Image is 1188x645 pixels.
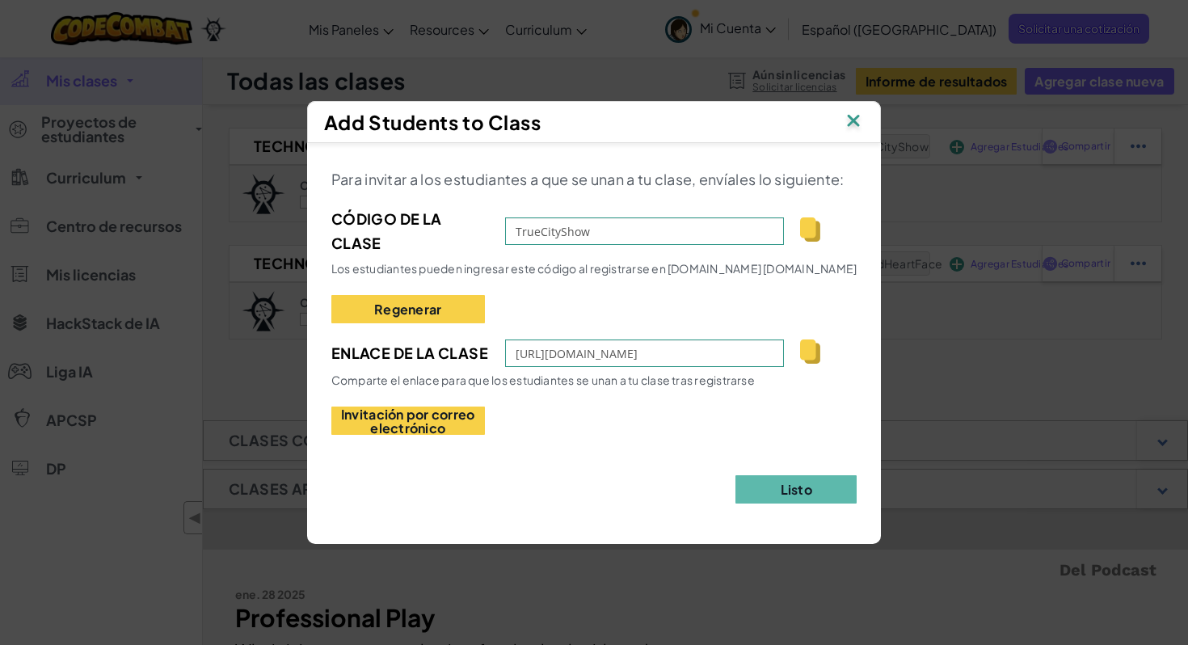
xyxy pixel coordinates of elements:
button: Invitación por correo electrónico [331,407,485,435]
button: Regenerar [331,295,485,323]
span: Los estudiantes pueden ingresar este código al registrarse en [DOMAIN_NAME] [DOMAIN_NAME] [331,261,857,276]
span: Comparte el enlace para que los estudiantes se unan a tu clase tras registrarse [331,373,755,387]
span: Add Students to Class [324,110,541,134]
span: Enlace de la clase [331,341,489,365]
img: IconCopy.svg [800,339,820,364]
img: IconClose.svg [843,110,864,134]
span: Para invitar a los estudiantes a que se unan a tu clase, envíales lo siguiente: [331,170,845,188]
img: IconCopy.svg [800,217,820,242]
span: Código de la clase [331,207,489,255]
button: Listo [735,475,857,504]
